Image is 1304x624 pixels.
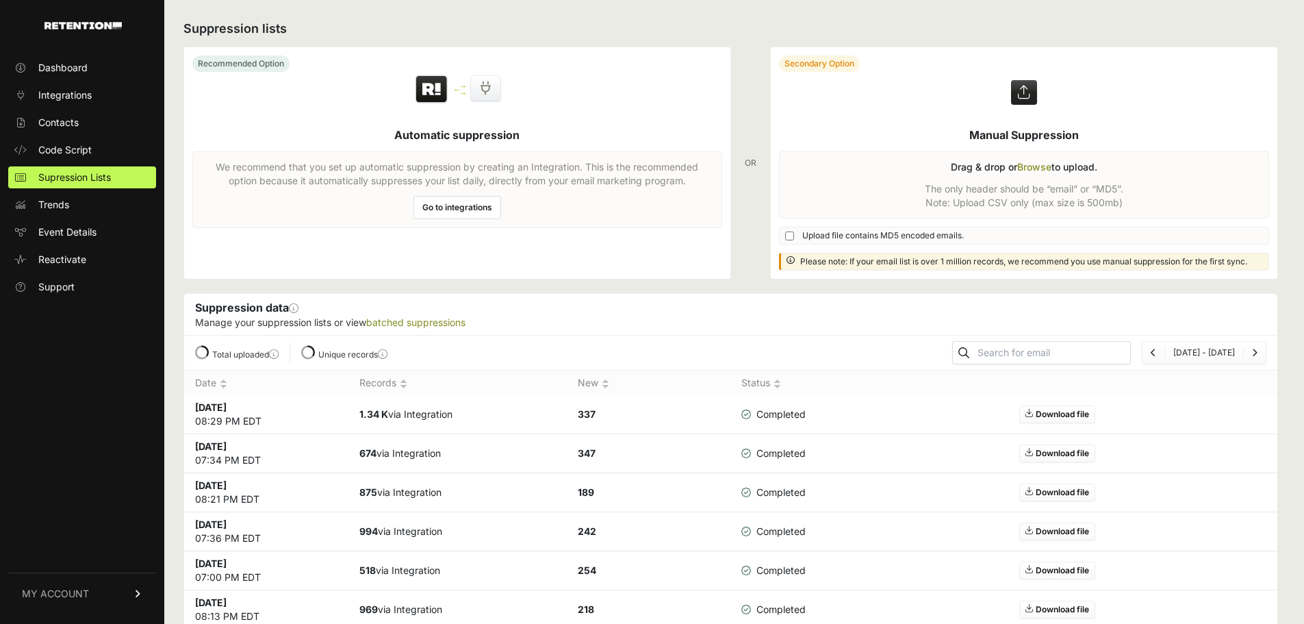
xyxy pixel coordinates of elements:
strong: 218 [578,603,594,615]
img: no_sort-eaf950dc5ab64cae54d48a5578032e96f70b2ecb7d747501f34c8f2db400fb66.gif [220,379,227,389]
img: no_sort-eaf950dc5ab64cae54d48a5578032e96f70b2ecb7d747501f34c8f2db400fb66.gif [774,379,781,389]
img: Retention.com [44,22,122,29]
strong: 875 [359,486,377,498]
th: New [567,371,731,396]
span: Support [38,280,75,294]
a: Dashboard [8,57,156,79]
strong: 674 [359,447,376,459]
h5: Automatic suppression [394,127,520,143]
span: Code Script [38,143,92,157]
a: Download file [1019,445,1095,462]
th: Date [184,371,348,396]
strong: 1.34 K [359,408,388,420]
span: Completed [741,564,806,577]
a: Event Details [8,221,156,243]
a: Download file [1019,523,1095,540]
a: Go to integrations [413,196,501,219]
span: Completed [741,486,806,499]
span: Completed [741,447,806,460]
input: Search for email [975,343,1130,362]
td: 07:36 PM EDT [184,512,348,551]
nav: Page navigation [1142,341,1266,364]
strong: [DATE] [195,519,227,530]
strong: [DATE] [195,479,227,491]
a: Previous [1151,347,1156,358]
img: Retention [414,75,449,105]
strong: 994 [359,525,378,537]
div: Suppression data [184,294,1277,335]
strong: 347 [578,447,596,459]
strong: 518 [359,564,376,576]
strong: 969 [359,603,378,615]
strong: [DATE] [195,401,227,413]
p: We recommend that you set up automatic suppression by creating an Integration. This is the recomm... [201,160,713,188]
a: Trends [8,194,156,216]
li: [DATE] - [DATE] [1164,347,1243,358]
img: no_sort-eaf950dc5ab64cae54d48a5578032e96f70b2ecb7d747501f34c8f2db400fb66.gif [400,379,407,389]
label: Total uploaded [212,349,279,360]
strong: 189 [578,486,594,498]
a: batched suppressions [366,316,465,328]
a: Download file [1019,601,1095,619]
span: Trends [38,198,69,212]
a: MY ACCOUNT [8,573,156,614]
span: Completed [741,408,806,421]
div: Recommended Option [192,55,290,72]
td: via Integration [348,551,567,590]
a: Next [1252,347,1257,358]
img: no_sort-eaf950dc5ab64cae54d48a5578032e96f70b2ecb7d747501f34c8f2db400fb66.gif [602,379,609,389]
th: Records [348,371,567,396]
td: 08:29 PM EDT [184,395,348,434]
td: 07:00 PM EDT [184,551,348,590]
span: Contacts [38,116,79,129]
strong: 254 [578,564,596,576]
span: Supression Lists [38,171,111,184]
th: Status [730,371,840,396]
strong: [DATE] [195,558,227,569]
strong: [DATE] [195,440,227,452]
td: via Integration [348,395,567,434]
a: Integrations [8,84,156,106]
input: Upload file contains MD5 encoded emails. [785,232,794,240]
span: Event Details [38,225,97,239]
h2: Suppression lists [183,19,1278,38]
td: via Integration [348,512,567,551]
a: Supression Lists [8,166,156,188]
a: Contacts [8,112,156,134]
a: Download file [1019,405,1095,423]
strong: 337 [578,408,596,420]
img: integration [455,89,465,91]
td: via Integration [348,434,567,473]
strong: 242 [578,525,596,537]
td: 07:34 PM EDT [184,434,348,473]
span: Upload file contains MD5 encoded emails. [802,230,964,241]
span: Reactivate [38,253,86,266]
a: Support [8,276,156,298]
div: OR [745,47,756,279]
td: via Integration [348,473,567,512]
a: Download file [1019,562,1095,579]
span: Completed [741,525,806,538]
a: Download file [1019,484,1095,501]
strong: [DATE] [195,597,227,608]
a: Reactivate [8,249,156,271]
a: Code Script [8,139,156,161]
img: integration [455,86,465,88]
label: Unique records [318,349,387,360]
span: MY ACCOUNT [22,587,89,601]
span: Completed [741,603,806,616]
td: 08:21 PM EDT [184,473,348,512]
p: Manage your suppression lists or view [195,316,1266,329]
span: Integrations [38,88,92,102]
span: Dashboard [38,61,88,75]
img: integration [455,92,465,95]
